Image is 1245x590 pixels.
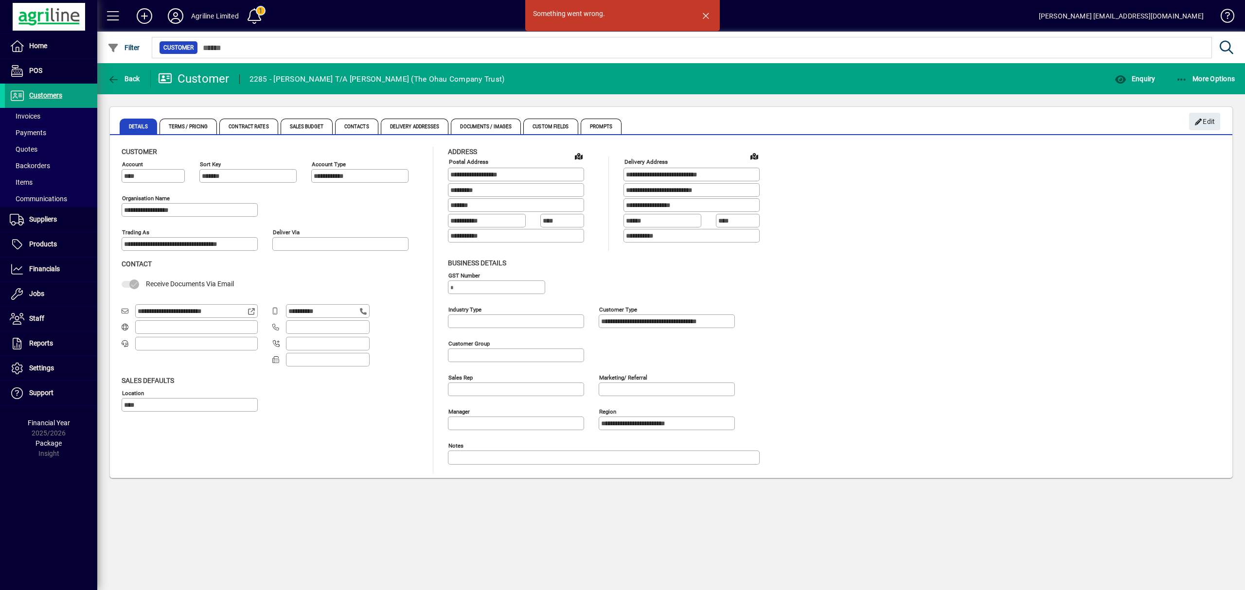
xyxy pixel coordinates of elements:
[219,119,278,134] span: Contract Rates
[122,377,174,384] span: Sales defaults
[105,39,142,56] button: Filter
[273,229,300,236] mat-label: Deliver via
[122,161,143,168] mat-label: Account
[448,259,506,267] span: Business details
[122,229,149,236] mat-label: Trading as
[5,157,97,174] a: Backorders
[5,141,97,157] a: Quotes
[448,306,481,312] mat-label: Industry type
[29,290,44,297] span: Jobs
[163,43,194,52] span: Customer
[599,306,637,312] mat-label: Customer type
[29,42,47,50] span: Home
[29,215,57,223] span: Suppliers
[28,419,70,427] span: Financial Year
[448,148,477,156] span: Address
[10,112,40,120] span: Invoices
[249,71,505,87] div: 2285 - [PERSON_NAME] T/A [PERSON_NAME] (The Ohau Company Trust)
[5,307,97,331] a: Staff
[129,7,160,25] button: Add
[97,70,151,87] app-page-header-button: Back
[5,174,97,191] a: Items
[29,265,60,273] span: Financials
[36,439,62,447] span: Package
[158,71,230,87] div: Customer
[200,161,221,168] mat-label: Sort key
[571,148,587,164] a: View on map
[10,162,50,170] span: Backorders
[160,119,217,134] span: Terms / Pricing
[5,232,97,257] a: Products
[5,257,97,281] a: Financials
[5,356,97,381] a: Settings
[281,119,333,134] span: Sales Budget
[1112,70,1157,87] button: Enquiry
[29,67,42,74] span: POS
[448,374,473,381] mat-label: Sales rep
[122,389,144,396] mat-label: Location
[29,339,53,347] span: Reports
[5,108,97,124] a: Invoices
[747,148,762,164] a: View on map
[29,240,57,248] span: Products
[105,70,142,87] button: Back
[5,124,97,141] a: Payments
[122,195,170,202] mat-label: Organisation name
[122,260,152,268] span: Contact
[5,282,97,306] a: Jobs
[599,374,647,381] mat-label: Marketing/ Referral
[5,381,97,405] a: Support
[448,442,463,449] mat-label: Notes
[1174,70,1238,87] button: More Options
[29,314,44,322] span: Staff
[29,364,54,372] span: Settings
[160,7,191,25] button: Profile
[1115,75,1155,83] span: Enquiry
[1176,75,1235,83] span: More Options
[1189,113,1220,130] button: Edit
[146,280,234,288] span: Receive Documents Via Email
[381,119,449,134] span: Delivery Addresses
[581,119,622,134] span: Prompts
[191,8,239,24] div: Agriline Limited
[448,272,480,278] mat-label: GST Number
[120,119,157,134] span: Details
[1213,2,1233,34] a: Knowledge Base
[10,178,33,186] span: Items
[5,59,97,83] a: POS
[107,44,140,52] span: Filter
[29,389,53,397] span: Support
[599,408,616,415] mat-label: Region
[10,195,67,203] span: Communications
[1039,8,1204,24] div: [PERSON_NAME] [EMAIL_ADDRESS][DOMAIN_NAME]
[5,34,97,58] a: Home
[107,75,140,83] span: Back
[523,119,578,134] span: Custom Fields
[448,408,470,415] mat-label: Manager
[5,208,97,232] a: Suppliers
[448,340,490,347] mat-label: Customer group
[312,161,346,168] mat-label: Account Type
[10,145,37,153] span: Quotes
[29,91,62,99] span: Customers
[5,191,97,207] a: Communications
[5,331,97,356] a: Reports
[451,119,521,134] span: Documents / Images
[10,129,46,137] span: Payments
[335,119,378,134] span: Contacts
[1194,114,1215,130] span: Edit
[122,148,157,156] span: Customer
